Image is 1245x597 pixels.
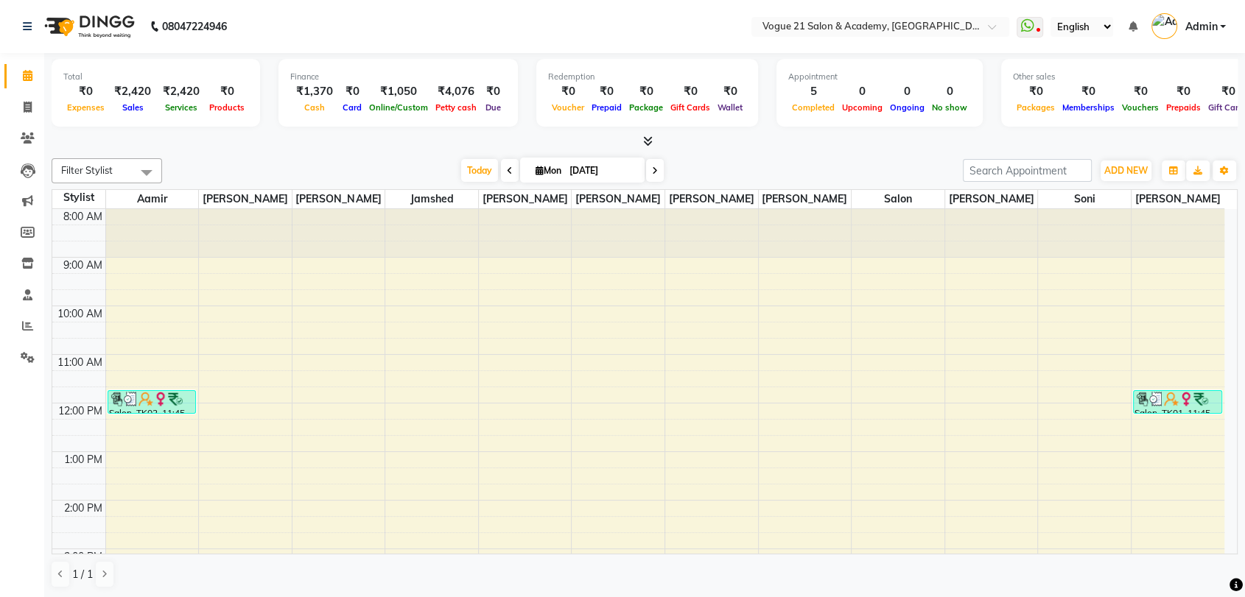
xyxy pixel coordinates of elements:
span: [PERSON_NAME] [759,190,852,208]
div: Salon, TK01, 11:45 AM-12:15 PM, Women - Girl Hair Cut Upto 12 Years [1134,391,1221,413]
div: 8:00 AM [60,209,105,225]
div: ₹0 [548,83,588,100]
div: Appointment [788,71,971,83]
b: 08047224946 [162,6,227,47]
span: Packages [1013,102,1059,113]
div: 5 [788,83,838,100]
span: Admin [1185,19,1217,35]
div: Total [63,71,248,83]
span: Expenses [63,102,108,113]
span: Prepaid [588,102,625,113]
div: Salon, TK02, 11:45 AM-12:15 PM, Men - Hair Cut Without Wash [108,391,195,413]
div: ₹0 [588,83,625,100]
input: 2025-09-01 [565,160,639,182]
div: ₹1,370 [290,83,339,100]
span: [PERSON_NAME] [572,190,664,208]
span: Due [482,102,505,113]
span: Vouchers [1118,102,1162,113]
div: ₹0 [1118,83,1162,100]
div: 10:00 AM [55,306,105,322]
span: Card [339,102,365,113]
div: 12:00 PM [55,403,105,419]
span: [PERSON_NAME] [945,190,1038,208]
span: Sales [119,102,147,113]
span: [PERSON_NAME] [199,190,292,208]
span: aamir [106,190,199,208]
div: 0 [928,83,971,100]
span: Filter Stylist [61,164,113,176]
span: Prepaids [1162,102,1204,113]
span: Memberships [1059,102,1118,113]
span: Upcoming [838,102,886,113]
div: ₹0 [1162,83,1204,100]
span: Package [625,102,667,113]
div: ₹0 [480,83,506,100]
span: Jamshed [385,190,478,208]
div: ₹4,076 [432,83,480,100]
div: 11:00 AM [55,355,105,370]
div: 9:00 AM [60,258,105,273]
span: [PERSON_NAME] [665,190,758,208]
span: [PERSON_NAME] [292,190,385,208]
div: ₹0 [625,83,667,100]
input: Search Appointment [963,159,1092,182]
span: No show [928,102,971,113]
div: Stylist [52,190,105,205]
div: ₹0 [1013,83,1059,100]
span: soni [1038,190,1131,208]
img: logo [38,6,138,47]
span: Services [161,102,201,113]
span: 1 / 1 [72,567,93,582]
div: Redemption [548,71,746,83]
span: Today [461,159,498,182]
div: ₹1,050 [365,83,432,100]
div: ₹2,420 [108,83,157,100]
div: ₹0 [667,83,714,100]
div: Finance [290,71,506,83]
span: [PERSON_NAME] [479,190,572,208]
button: ADD NEW [1101,160,1151,181]
div: ₹0 [1059,83,1118,100]
span: Gift Cards [667,102,714,113]
div: ₹2,420 [157,83,206,100]
span: [PERSON_NAME] [1132,190,1224,208]
div: ₹0 [206,83,248,100]
span: ADD NEW [1104,165,1148,176]
div: 3:00 PM [61,549,105,565]
span: Ongoing [886,102,928,113]
div: ₹0 [63,83,108,100]
div: 2:00 PM [61,501,105,516]
div: ₹0 [714,83,746,100]
span: Cash [301,102,329,113]
div: 0 [886,83,928,100]
span: Products [206,102,248,113]
div: 0 [838,83,886,100]
span: Wallet [714,102,746,113]
span: Completed [788,102,838,113]
span: Voucher [548,102,588,113]
span: salon [852,190,944,208]
div: 1:00 PM [61,452,105,467]
span: Online/Custom [365,102,432,113]
img: Admin [1151,13,1177,39]
div: ₹0 [339,83,365,100]
span: Petty cash [432,102,480,113]
span: Mon [532,165,565,176]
